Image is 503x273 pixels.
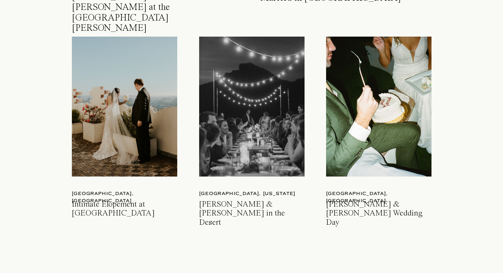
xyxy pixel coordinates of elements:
[199,200,306,218] a: [PERSON_NAME] & [PERSON_NAME] in the Desert
[72,200,179,218] a: Intimate Elopement at [GEOGRAPHIC_DATA]
[199,190,309,197] a: [GEOGRAPHIC_DATA], [US_STATE]
[326,190,436,197] a: [GEOGRAPHIC_DATA], [GEOGRAPHIC_DATA]
[72,190,181,197] a: [GEOGRAPHIC_DATA], [GEOGRAPHIC_DATA]
[326,200,433,218] a: [PERSON_NAME] & [PERSON_NAME] Wedding Day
